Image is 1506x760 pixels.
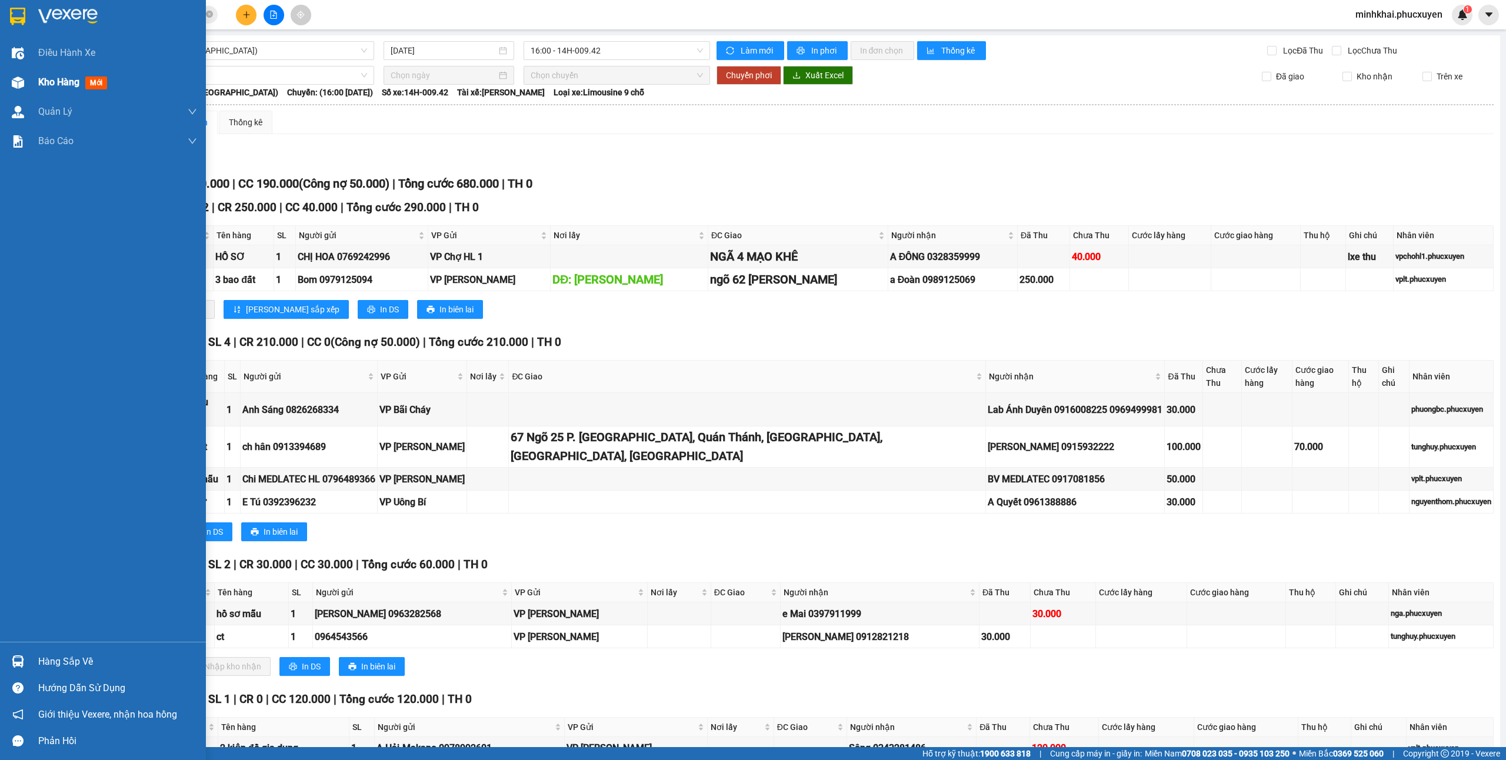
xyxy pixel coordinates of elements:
[381,370,455,383] span: VP Gửi
[1292,361,1349,393] th: Cước giao hàng
[977,718,1030,737] th: Đã Thu
[449,201,452,214] span: |
[38,45,95,60] span: Điều hành xe
[315,629,509,644] div: 0964543566
[988,439,1162,454] div: [PERSON_NAME] 0915932222
[531,335,534,349] span: |
[1165,361,1203,393] th: Đã Thu
[431,229,538,242] span: VP Gửi
[378,721,553,734] span: Người gửi
[1167,472,1201,486] div: 50.000
[1408,742,1491,754] div: vplt.phucxuyen
[741,44,775,57] span: Làm mới
[1348,249,1391,264] div: lxe thu
[216,629,286,644] div: ct
[531,66,704,84] span: Chọn chuyến
[1050,747,1142,760] span: Cung cấp máy in - giấy in:
[514,629,645,644] div: VP [PERSON_NAME]
[512,370,974,383] span: ĐC Giao
[457,86,545,99] span: Tài xế: [PERSON_NAME]
[229,116,262,129] div: Thống kê
[38,104,72,119] span: Quản Lý
[1203,361,1241,393] th: Chưa Thu
[242,495,375,509] div: E Tú 0392396232
[361,660,395,673] span: In biên lai
[339,692,439,706] span: Tổng cước 120.000
[335,335,416,349] span: Công nợ 50.000
[346,201,446,214] span: Tổng cước 290.000
[710,248,886,266] div: NGÃ 4 MẠO KHÊ
[339,657,405,676] button: printerIn biên lai
[239,335,298,349] span: CR 210.000
[379,439,465,454] div: VP [PERSON_NAME]
[14,79,116,110] span: Gửi hàng Hạ Long: Hotline:
[226,495,238,509] div: 1
[1167,439,1201,454] div: 100.000
[398,176,499,191] span: Tổng cước 680.000
[554,86,644,99] span: Loại xe: Limousine 9 chỗ
[298,272,426,287] div: Bom 0979125094
[206,11,213,18] span: close-circle
[511,428,984,465] div: 67 Ngõ 25 P. [GEOGRAPHIC_DATA], Quán Thánh, [GEOGRAPHIC_DATA], [GEOGRAPHIC_DATA], [GEOGRAPHIC_DATA]
[417,300,483,319] button: printerIn biên lai
[1464,5,1472,14] sup: 1
[214,226,274,245] th: Tên hàng
[367,305,375,315] span: printer
[423,335,426,349] span: |
[331,335,335,349] span: (
[565,737,707,760] td: VP Loong Toòng
[1032,606,1094,621] div: 30.000
[234,335,236,349] span: |
[427,305,435,315] span: printer
[989,370,1152,383] span: Người nhận
[379,402,465,417] div: VP Bãi Cháy
[1242,361,1292,393] th: Cước lấy hàng
[514,606,645,621] div: VP [PERSON_NAME]
[1167,495,1201,509] div: 30.000
[1298,718,1351,737] th: Thu hộ
[797,46,807,56] span: printer
[1167,402,1201,417] div: 30.000
[204,525,223,538] span: In DS
[291,606,311,621] div: 1
[890,249,1015,264] div: A ĐÔNG 0328359999
[348,662,356,672] span: printer
[216,606,286,621] div: hồ sơ mẫu
[1351,718,1407,737] th: Ghi chú
[922,747,1031,760] span: Hỗ trợ kỹ thuật:
[1349,361,1379,393] th: Thu hộ
[890,272,1015,287] div: a Đoàn 0989125069
[811,44,838,57] span: In phơi
[714,586,769,599] span: ĐC Giao
[289,662,297,672] span: printer
[264,5,284,25] button: file-add
[1379,361,1410,393] th: Ghi chú
[1457,9,1468,20] img: icon-new-feature
[784,586,967,599] span: Người nhận
[711,229,876,242] span: ĐC Giao
[980,749,1031,758] strong: 1900 633 818
[358,300,408,319] button: printerIn DS
[349,718,375,737] th: SL
[512,602,648,625] td: VP Hạ Long
[1030,718,1098,737] th: Chưa Thu
[382,86,448,99] span: Số xe: 14H-009.42
[1411,441,1491,453] div: tunghuy.phucxuyen
[439,303,474,316] span: In biên lai
[979,583,1031,602] th: Đã Thu
[224,300,349,319] button: sort-ascending[PERSON_NAME] sắp xếp
[38,707,177,722] span: Giới thiệu Vexere, nhận hoa hồng
[1018,226,1070,245] th: Đã Thu
[226,439,238,454] div: 1
[1096,583,1187,602] th: Cước lấy hàng
[851,41,915,60] button: In đơn chọn
[302,660,321,673] span: In DS
[276,272,294,287] div: 1
[299,229,416,242] span: Người gửi
[1039,747,1041,760] span: |
[391,44,497,57] input: 14/10/2025
[1278,44,1325,57] span: Lọc Đã Thu
[805,69,844,82] span: Xuất Excel
[941,44,977,57] span: Thống kê
[1484,9,1494,20] span: caret-down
